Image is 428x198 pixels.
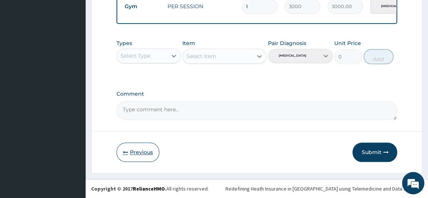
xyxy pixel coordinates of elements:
[39,42,125,51] div: Chat with us now
[133,185,165,192] a: RelianceHMO
[4,125,142,151] textarea: Type your message and hit 'Enter'
[86,179,428,198] footer: All rights reserved.
[268,39,306,47] label: Pair Diagnosis
[334,39,361,47] label: Unit Price
[122,4,140,22] div: Minimize live chat window
[121,52,150,60] div: Select Type
[116,40,132,47] label: Types
[226,185,422,192] div: Redefining Heath Insurance in [GEOGRAPHIC_DATA] using Telemedicine and Data Science!
[116,91,397,97] label: Comment
[116,143,159,162] button: Previous
[14,37,30,56] img: d_794563401_company_1708531726252_794563401
[364,49,393,64] button: Add
[91,185,166,192] strong: Copyright © 2017 .
[43,54,103,130] span: We're online!
[182,39,195,47] label: Item
[352,143,397,162] button: Submit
